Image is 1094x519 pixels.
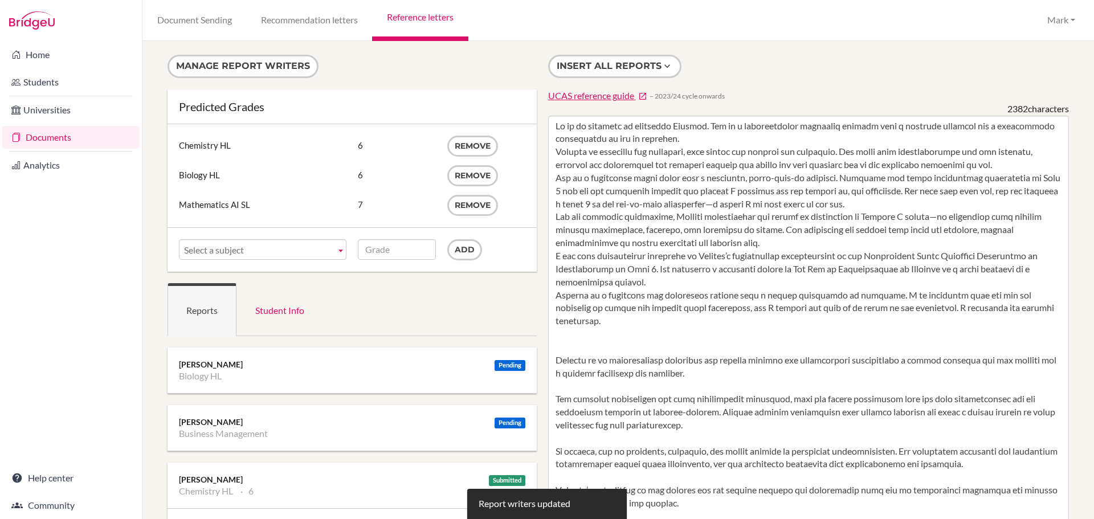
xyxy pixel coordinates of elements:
[179,136,346,155] div: Chemistry HL
[495,418,525,428] div: Pending
[358,239,436,260] input: Grade
[479,497,570,510] div: Report writers updated
[240,485,254,497] li: 6
[179,370,222,382] li: Biology HL
[447,136,498,157] button: Remove
[179,416,525,428] div: [PERSON_NAME]
[548,55,681,78] button: Insert all reports
[179,474,525,485] div: [PERSON_NAME]
[1042,10,1080,31] button: Mark
[358,195,436,214] div: 7
[179,485,233,497] li: Chemistry HL
[447,195,498,216] button: Remove
[179,165,346,185] div: Biology HL
[179,101,525,112] div: Predicted Grades
[495,360,525,371] div: Pending
[2,154,140,177] a: Analytics
[2,126,140,149] a: Documents
[548,89,647,103] a: UCAS reference guide
[2,71,140,93] a: Students
[489,475,525,486] div: Submitted
[184,240,331,260] span: Select a subject
[179,195,346,214] div: Mathematics AI SL
[168,55,319,78] button: Manage report writers
[2,43,140,66] a: Home
[447,165,498,186] button: Remove
[179,359,525,370] div: [PERSON_NAME]
[1007,103,1028,114] span: 2382
[168,283,236,336] a: Reports
[1007,103,1069,116] div: characters
[236,283,323,336] a: Student Info
[179,428,268,439] li: Business Management
[358,136,436,155] div: 6
[447,239,482,260] input: Add
[2,99,140,121] a: Universities
[650,91,725,101] span: − 2023/24 cycle onwards
[548,90,634,101] span: UCAS reference guide
[9,11,55,30] img: Bridge-U
[2,467,140,489] a: Help center
[358,165,436,185] div: 6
